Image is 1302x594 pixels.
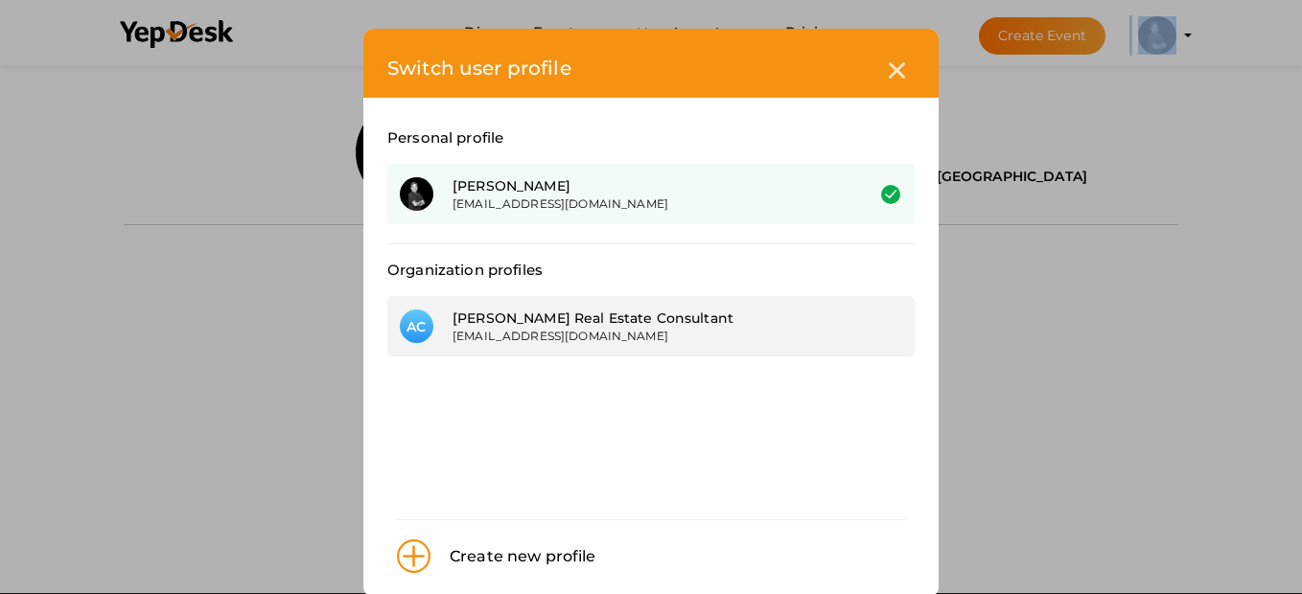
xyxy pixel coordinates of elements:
[453,328,835,344] div: [EMAIL_ADDRESS][DOMAIN_NAME]
[453,195,835,212] div: [EMAIL_ADDRESS][DOMAIN_NAME]
[387,126,503,149] label: Personal profile
[387,259,543,282] label: Organization profiles
[400,177,433,211] img: P8QPRRMR_small.jpeg
[430,544,596,569] div: Create new profile
[453,176,835,195] div: [PERSON_NAME]
[400,309,433,343] div: AC
[453,308,835,328] div: [PERSON_NAME] Real Estate Consultant
[397,539,430,573] img: plus.svg
[387,53,571,83] label: Switch user profile
[881,185,900,204] img: success.svg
